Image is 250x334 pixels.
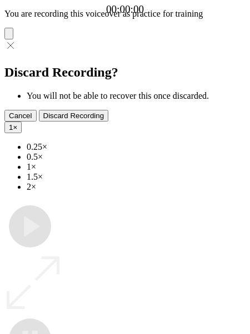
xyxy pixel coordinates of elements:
span: 1 [9,123,13,131]
li: 2× [27,182,246,192]
li: 0.25× [27,142,246,152]
a: 00:00:00 [106,3,144,16]
button: Discard Recording [39,110,109,122]
h2: Discard Recording? [4,65,246,80]
button: 1× [4,122,22,133]
li: You will not be able to recover this once discarded. [27,91,246,101]
li: 1× [27,162,246,172]
li: 0.5× [27,152,246,162]
button: Cancel [4,110,37,122]
li: 1.5× [27,172,246,182]
p: You are recording this voiceover as practice for training [4,9,246,19]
